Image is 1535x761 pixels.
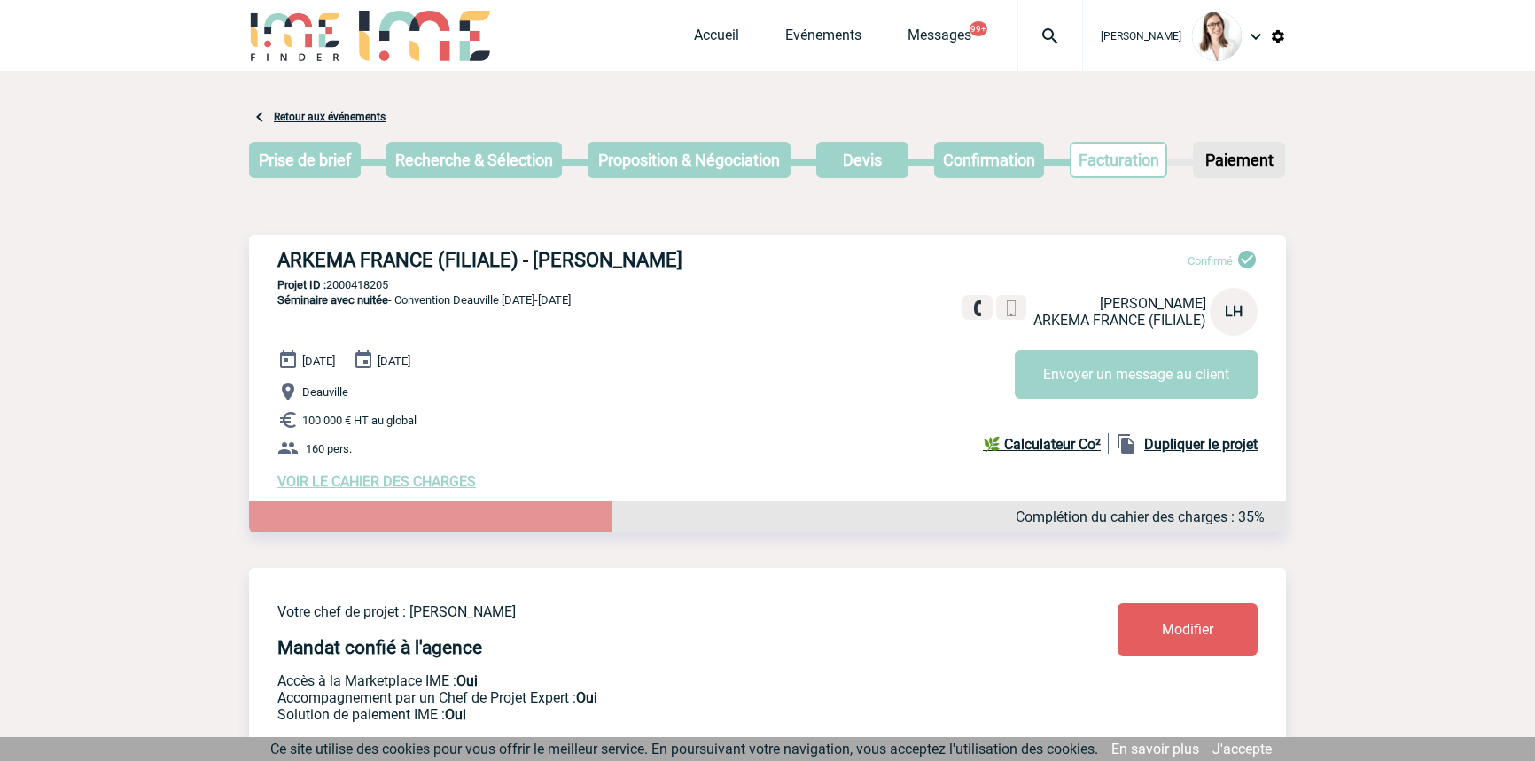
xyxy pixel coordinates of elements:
p: Confirmation [936,144,1042,176]
img: portable.png [1003,300,1019,316]
p: 2000418205 [249,278,1286,291]
p: Devis [818,144,907,176]
h4: Mandat confié à l'agence [277,637,482,658]
b: 🌿 Calculateur Co² [983,436,1101,453]
span: LH [1225,303,1243,320]
span: [DATE] [378,354,410,368]
a: 🌿 Calculateur Co² [983,433,1109,454]
a: Accueil [694,27,739,51]
a: J'accepte [1212,741,1272,757]
b: Projet ID : [277,278,326,291]
span: ARKEMA FRANCE (FILIALE) [1033,312,1206,329]
span: Confirmé [1188,254,1233,268]
span: Ce site utilise des cookies pour vous offrir le meilleur service. En poursuivant votre navigation... [270,741,1098,757]
span: Modifier [1162,621,1213,638]
b: Dupliquer le projet [1144,436,1258,453]
h3: ARKEMA FRANCE (FILIALE) - [PERSON_NAME] [277,249,809,271]
p: Prise de brief [251,144,359,176]
b: Oui [456,672,478,689]
img: fixe.png [970,300,986,316]
a: VOIR LE CAHIER DES CHARGES [277,473,476,490]
img: IME-Finder [249,11,341,61]
p: Prestation payante [277,689,1013,706]
a: Messages [908,27,971,51]
span: 160 pers. [306,442,352,455]
p: Paiement [1195,144,1283,176]
span: 100 000 € HT au global [302,414,417,427]
button: 99+ [970,21,987,36]
a: Retour aux événements [274,111,386,123]
a: En savoir plus [1111,741,1199,757]
p: Facturation [1071,144,1166,176]
b: Oui [445,706,466,723]
b: Oui [576,689,597,706]
img: 122719-0.jpg [1192,12,1242,61]
span: [PERSON_NAME] [1101,30,1181,43]
a: Evénements [785,27,861,51]
p: Conformité aux process achat client, Prise en charge de la facturation, Mutualisation de plusieur... [277,706,1013,723]
span: - Convention Deauville [DATE]-[DATE] [277,293,571,307]
p: Recherche & Sélection [388,144,560,176]
p: Votre chef de projet : [PERSON_NAME] [277,603,1013,620]
button: Envoyer un message au client [1015,350,1258,399]
p: Accès à la Marketplace IME : [277,672,1013,689]
img: file_copy-black-24dp.png [1116,433,1137,454]
span: [DATE] [302,354,335,368]
p: Proposition & Négociation [589,144,789,176]
span: Deauville [302,385,348,399]
span: [PERSON_NAME] [1100,295,1206,312]
span: Séminaire avec nuitée [277,293,388,307]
